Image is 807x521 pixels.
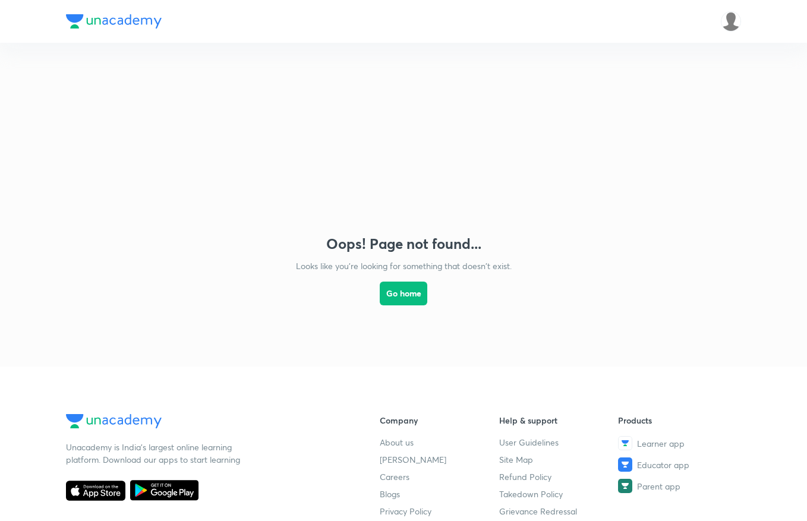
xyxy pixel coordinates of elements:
[618,414,737,427] h6: Products
[66,441,244,466] p: Unacademy is India’s largest online learning platform. Download our apps to start learning
[618,457,737,472] a: Educator app
[285,67,522,221] img: error
[499,453,619,466] a: Site Map
[499,471,619,483] a: Refund Policy
[380,471,409,483] span: Careers
[326,235,481,252] h3: Oops! Page not found...
[380,488,499,500] a: Blogs
[499,414,619,427] h6: Help & support
[380,414,499,427] h6: Company
[66,414,342,431] a: Company Logo
[380,272,427,336] a: Go home
[380,471,499,483] a: Careers
[618,479,737,493] a: Parent app
[380,505,499,517] a: Privacy Policy
[66,14,162,29] img: Company Logo
[618,479,632,493] img: Parent app
[637,459,689,471] span: Educator app
[618,436,737,450] a: Learner app
[499,488,619,500] a: Takedown Policy
[637,437,685,450] span: Learner app
[618,436,632,450] img: Learner app
[380,453,499,466] a: [PERSON_NAME]
[66,414,162,428] img: Company Logo
[499,436,619,449] a: User Guidelines
[499,505,619,517] a: Grievance Redressal
[637,480,680,492] span: Parent app
[380,282,427,305] button: Go home
[380,436,499,449] a: About us
[296,260,512,272] p: Looks like you're looking for something that doesn't exist.
[721,11,741,31] img: aadi Shukla
[618,457,632,472] img: Educator app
